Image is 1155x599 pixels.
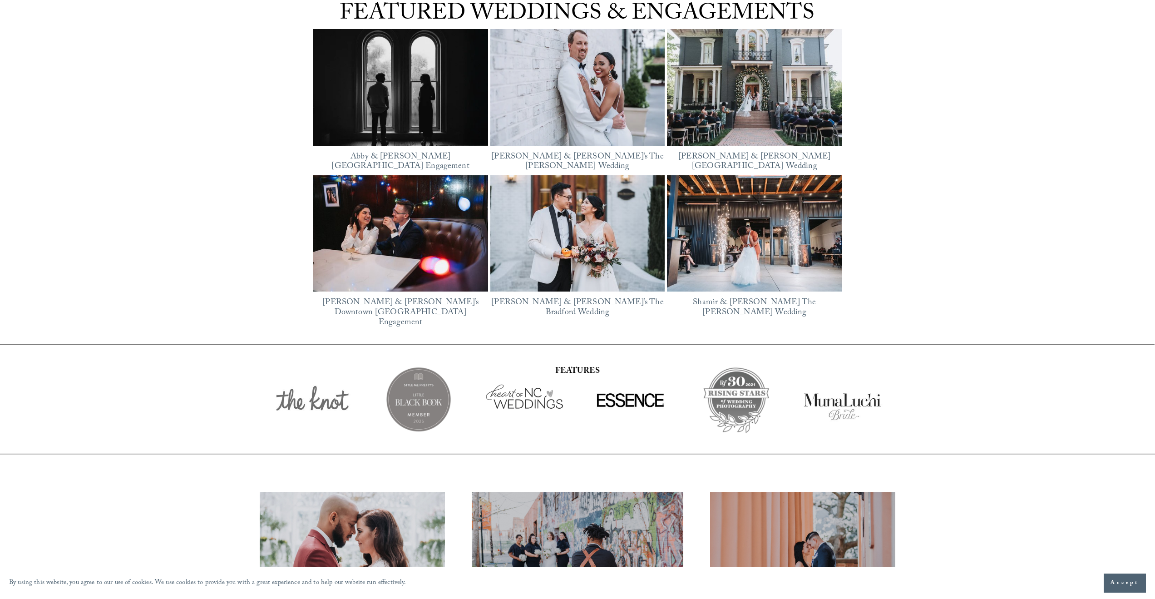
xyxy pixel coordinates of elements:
a: [PERSON_NAME] & [PERSON_NAME][GEOGRAPHIC_DATA] Wedding [678,150,831,174]
a: Shamir & [PERSON_NAME] The [PERSON_NAME] Wedding [693,296,816,320]
img: Abby &amp; Reed’s Heights House Hotel Engagement [313,22,488,153]
span: Accept [1111,579,1139,588]
button: Accept [1104,574,1146,593]
img: Shamir &amp; Keegan’s The Meadows Raleigh Wedding [667,175,842,292]
a: [PERSON_NAME] & [PERSON_NAME]’s The [PERSON_NAME] Wedding [491,150,663,174]
p: By using this website, you agree to our use of cookies. We use cookies to provide you with a grea... [9,577,406,590]
a: Bella &amp; Mike’s The Maxwell Raleigh Wedding [490,29,665,146]
a: Abby &amp; Reed’s Heights House Hotel Engagement [313,29,488,146]
a: Lorena &amp; Tom’s Downtown Durham Engagement [313,175,488,292]
img: Lorena &amp; Tom’s Downtown Durham Engagement [313,175,488,292]
a: Abby & [PERSON_NAME][GEOGRAPHIC_DATA] Engagement [331,150,469,174]
a: [PERSON_NAME] & [PERSON_NAME]’s Downtown [GEOGRAPHIC_DATA] Engagement [322,296,479,330]
img: Chantel &amp; James’ Heights House Hotel Wedding [667,29,842,146]
img: Justine &amp; Xinli’s The Bradford Wedding [490,175,665,292]
img: Bella &amp; Mike’s The Maxwell Raleigh Wedding [490,22,665,153]
strong: FEATURES [555,365,600,379]
a: [PERSON_NAME] & [PERSON_NAME]’s The Bradford Wedding [491,296,663,320]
